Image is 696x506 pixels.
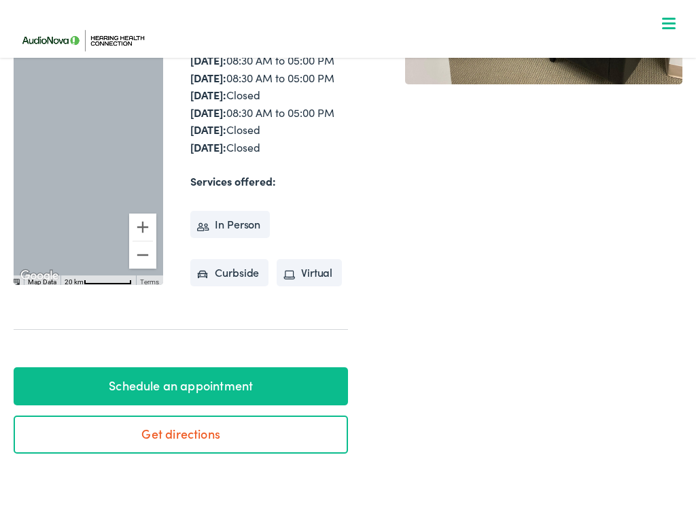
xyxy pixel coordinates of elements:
[190,105,226,120] strong: [DATE]:
[14,416,348,454] a: Get directions
[60,275,136,285] button: Map Scale: 20 km per 67 pixels
[190,70,226,85] strong: [DATE]:
[65,278,84,286] span: 20 km
[24,54,682,97] a: What We Offer
[17,267,62,285] img: Google
[190,122,226,137] strong: [DATE]:
[578,95,619,136] a: 4
[632,154,673,195] a: 10
[469,154,510,195] a: 7
[190,259,268,286] li: Curbside
[190,52,226,67] strong: [DATE]:
[129,241,156,269] button: Zoom out
[523,95,564,136] a: 3
[578,154,619,195] a: 9
[28,277,56,287] button: Map Data
[415,95,455,136] a: 1
[469,95,510,136] a: 2
[190,139,226,154] strong: [DATE]:
[551,212,591,253] a: 12
[10,277,20,287] button: Keyboard shortcuts
[190,211,270,238] li: In Person
[17,267,62,285] a: Open this area in Google Maps (opens a new window)
[632,95,673,136] a: 5
[14,367,348,405] a: Schedule an appointment
[129,214,156,241] button: Zoom in
[496,212,537,253] a: 11
[523,154,564,195] a: 8
[277,259,342,286] li: Virtual
[190,87,226,102] strong: [DATE]:
[415,154,455,195] a: 6
[190,34,348,156] div: Closed 08:30 AM to 05:00 PM 08:30 AM to 05:00 PM Closed 08:30 AM to 05:00 PM Closed Closed
[140,278,159,286] a: Terms (opens in new tab)
[190,173,276,188] strong: Services offered:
